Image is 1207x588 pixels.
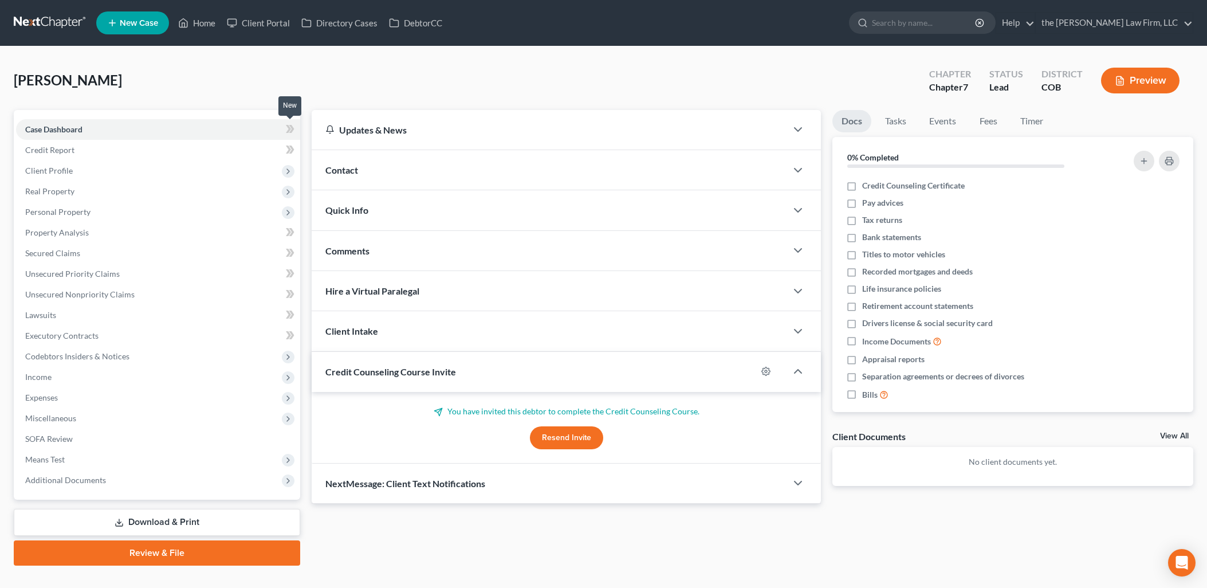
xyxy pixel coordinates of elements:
[989,68,1023,81] div: Status
[25,145,74,155] span: Credit Report
[14,72,122,88] span: [PERSON_NAME]
[325,164,358,175] span: Contact
[1036,13,1193,33] a: the [PERSON_NAME] Law Firm, LLC
[16,119,300,140] a: Case Dashboard
[862,197,903,209] span: Pay advices
[16,243,300,264] a: Secured Claims
[25,351,129,361] span: Codebtors Insiders & Notices
[14,540,300,566] a: Review & File
[25,207,91,217] span: Personal Property
[25,248,80,258] span: Secured Claims
[1160,432,1189,440] a: View All
[14,509,300,536] a: Download & Print
[325,124,773,136] div: Updates & News
[929,81,971,94] div: Chapter
[1041,68,1083,81] div: District
[862,336,931,347] span: Income Documents
[832,110,871,132] a: Docs
[862,300,973,312] span: Retirement account statements
[1168,549,1196,577] div: Open Intercom Messenger
[325,478,485,489] span: NextMessage: Client Text Notifications
[16,222,300,243] a: Property Analysis
[25,124,82,134] span: Case Dashboard
[862,180,965,191] span: Credit Counseling Certificate
[25,166,73,175] span: Client Profile
[920,110,965,132] a: Events
[325,205,368,215] span: Quick Info
[16,284,300,305] a: Unsecured Nonpriority Claims
[25,269,120,279] span: Unsecured Priority Claims
[221,13,296,33] a: Client Portal
[25,393,58,402] span: Expenses
[847,152,899,162] strong: 0% Completed
[383,13,448,33] a: DebtorCC
[325,285,419,296] span: Hire a Virtual Paralegal
[325,406,808,417] p: You have invited this debtor to complete the Credit Counseling Course.
[989,81,1023,94] div: Lead
[296,13,383,33] a: Directory Cases
[16,326,300,346] a: Executory Contracts
[16,429,300,449] a: SOFA Review
[16,305,300,326] a: Lawsuits
[16,140,300,160] a: Credit Report
[832,430,906,442] div: Client Documents
[25,454,65,464] span: Means Test
[862,389,878,401] span: Bills
[25,413,76,423] span: Miscellaneous
[16,264,300,284] a: Unsecured Priority Claims
[25,289,135,299] span: Unsecured Nonpriority Claims
[862,354,925,365] span: Appraisal reports
[970,110,1007,132] a: Fees
[842,456,1184,468] p: No client documents yet.
[25,434,73,444] span: SOFA Review
[25,331,99,340] span: Executory Contracts
[872,12,977,33] input: Search by name...
[325,366,456,377] span: Credit Counseling Course Invite
[996,13,1035,33] a: Help
[862,232,921,243] span: Bank statements
[963,81,968,92] span: 7
[25,186,74,196] span: Real Property
[929,68,971,81] div: Chapter
[862,317,993,329] span: Drivers license & social security card
[862,214,902,226] span: Tax returns
[172,13,221,33] a: Home
[25,310,56,320] span: Lawsuits
[876,110,915,132] a: Tasks
[325,326,378,336] span: Client Intake
[530,426,603,449] button: Resend Invite
[862,371,1024,382] span: Separation agreements or decrees of divorces
[325,245,369,256] span: Comments
[278,96,301,115] div: New
[25,228,89,237] span: Property Analysis
[862,249,945,260] span: Titles to motor vehicles
[862,283,941,295] span: Life insurance policies
[25,475,106,485] span: Additional Documents
[1011,110,1052,132] a: Timer
[25,372,52,382] span: Income
[1041,81,1083,94] div: COB
[862,266,973,277] span: Recorded mortgages and deeds
[1101,68,1180,93] button: Preview
[120,19,158,28] span: New Case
